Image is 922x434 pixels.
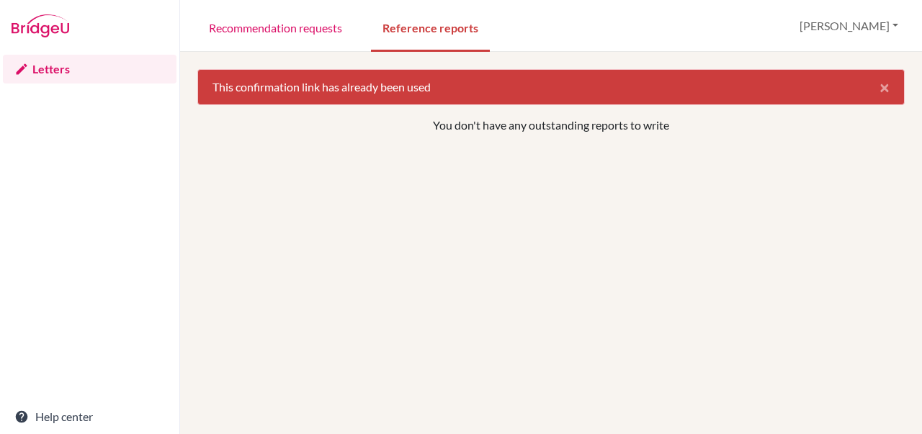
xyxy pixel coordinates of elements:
a: Recommendation requests [197,2,354,52]
span: × [880,76,890,97]
a: Letters [3,55,176,83]
button: [PERSON_NAME] [793,12,905,40]
button: Close [865,70,904,104]
a: Help center [3,402,176,431]
a: Reference reports [371,2,490,52]
p: You don't have any outstanding reports to write [267,117,835,134]
div: This confirmation link has already been used [197,69,905,105]
img: Bridge-U [12,14,69,37]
